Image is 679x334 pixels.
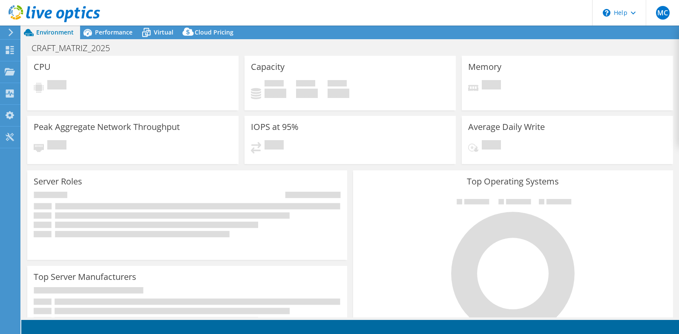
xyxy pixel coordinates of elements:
[482,80,501,92] span: Pending
[34,122,180,132] h3: Peak Aggregate Network Throughput
[251,62,285,72] h3: Capacity
[36,28,74,36] span: Environment
[328,80,347,89] span: Total
[34,62,51,72] h3: CPU
[360,177,667,186] h3: Top Operating Systems
[265,140,284,152] span: Pending
[154,28,173,36] span: Virtual
[296,89,318,98] h4: 0 GiB
[28,43,123,53] h1: CRAFT_MATRIZ_2025
[468,62,501,72] h3: Memory
[34,177,82,186] h3: Server Roles
[95,28,132,36] span: Performance
[468,122,545,132] h3: Average Daily Write
[328,89,349,98] h4: 0 GiB
[265,80,284,89] span: Used
[195,28,233,36] span: Cloud Pricing
[265,89,286,98] h4: 0 GiB
[603,9,610,17] svg: \n
[34,272,136,282] h3: Top Server Manufacturers
[656,6,670,20] span: MC
[482,140,501,152] span: Pending
[47,140,66,152] span: Pending
[47,80,66,92] span: Pending
[251,122,299,132] h3: IOPS at 95%
[296,80,315,89] span: Free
